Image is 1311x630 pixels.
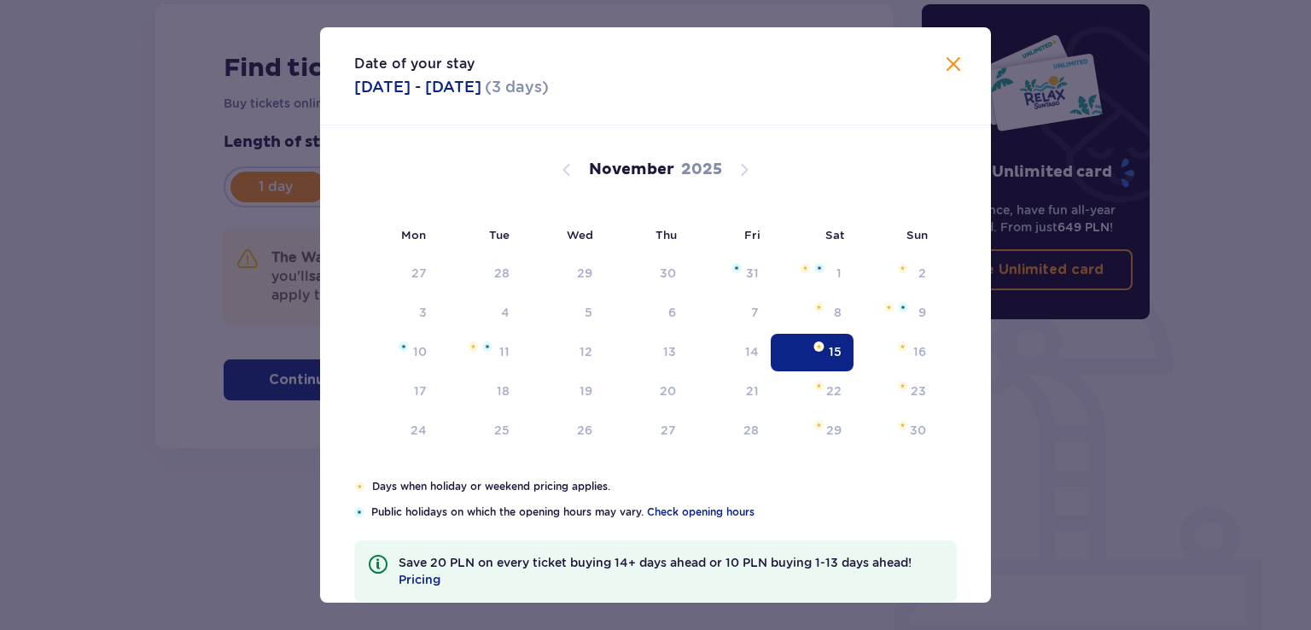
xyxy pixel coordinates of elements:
[439,255,521,293] td: Date not available. Tuesday, October 28, 2025
[354,295,439,332] td: Date not available. Monday, November 3, 2025
[354,481,365,492] img: Orange star
[401,228,426,242] small: Mon
[439,295,521,332] td: Date not available. Tuesday, November 4, 2025
[688,334,771,371] td: Date not available. Friday, November 14, 2025
[910,422,926,439] div: 30
[354,334,439,371] td: Date not available. Monday, November 10, 2025
[897,263,908,273] img: Orange star
[813,420,824,430] img: Orange star
[372,479,957,494] p: Days when holiday or weekend pricing applies.
[521,412,604,450] td: Date not available. Wednesday, November 26, 2025
[497,382,510,400] div: 18
[854,255,938,293] td: Date not available. Sunday, November 2, 2025
[825,228,844,242] small: Sat
[744,228,760,242] small: Fri
[771,373,854,411] td: Date not available. Saturday, November 22, 2025
[399,554,943,588] p: Save 20 PLN on every ticket buying 14+ days ahead or 10 PLN buying 1-13 days ahead!
[354,77,481,97] p: [DATE] - [DATE]
[439,412,521,450] td: Date not available. Tuesday, November 25, 2025
[604,334,689,371] td: Date not available. Thursday, November 13, 2025
[771,255,854,293] td: Date not available. Saturday, November 1, 2025
[918,304,926,321] div: 9
[585,304,592,321] div: 5
[746,382,759,400] div: 21
[589,160,674,180] p: November
[854,373,938,411] td: Date not available. Sunday, November 23, 2025
[771,412,854,450] td: Date not available. Saturday, November 29, 2025
[668,304,676,321] div: 6
[814,263,824,273] img: Blue star
[521,255,604,293] td: Date not available. Wednesday, October 29, 2025
[567,228,593,242] small: Wed
[826,422,842,439] div: 29
[800,263,811,273] img: Orange star
[943,55,964,76] button: Close
[836,265,842,282] div: 1
[911,382,926,400] div: 23
[743,422,759,439] div: 28
[439,373,521,411] td: Date not available. Tuesday, November 18, 2025
[489,228,510,242] small: Tue
[854,412,938,450] td: Date not available. Sunday, November 30, 2025
[897,341,908,352] img: Orange star
[745,343,759,360] div: 14
[897,420,908,430] img: Orange star
[688,295,771,332] td: Date not available. Friday, November 7, 2025
[897,381,908,391] img: Orange star
[883,302,894,312] img: Orange star
[688,412,771,450] td: Date not available. Friday, November 28, 2025
[829,343,842,360] div: 15
[771,334,854,371] td: Date selected. Saturday, November 15, 2025
[521,334,604,371] td: Date not available. Wednesday, November 12, 2025
[354,412,439,450] td: Date not available. Monday, November 24, 2025
[661,422,676,439] div: 27
[813,341,824,352] img: Orange star
[494,265,510,282] div: 28
[771,295,854,332] td: Date not available. Saturday, November 8, 2025
[655,228,677,242] small: Thu
[485,77,549,97] p: ( 3 days )
[854,295,938,332] td: Date not available. Sunday, November 9, 2025
[577,265,592,282] div: 29
[354,507,364,517] img: Blue star
[826,382,842,400] div: 22
[354,373,439,411] td: Date not available. Monday, November 17, 2025
[419,304,427,321] div: 3
[688,373,771,411] td: Date not available. Friday, November 21, 2025
[577,422,592,439] div: 26
[918,265,926,282] div: 2
[413,343,427,360] div: 10
[354,55,475,73] p: Date of your stay
[411,422,427,439] div: 24
[501,304,510,321] div: 4
[604,295,689,332] td: Date not available. Thursday, November 6, 2025
[688,255,771,293] td: Date not available. Friday, October 31, 2025
[906,228,928,242] small: Sun
[468,341,479,352] img: Orange star
[854,334,938,371] td: Date not available. Sunday, November 16, 2025
[580,343,592,360] div: 12
[414,382,427,400] div: 17
[371,505,957,520] p: Public holidays on which the opening hours may vary.
[746,265,759,282] div: 31
[580,382,592,400] div: 19
[494,422,510,439] div: 25
[439,334,521,371] td: Date not available. Tuesday, November 11, 2025
[521,295,604,332] td: Date not available. Wednesday, November 5, 2025
[354,255,439,293] td: Date not available. Monday, October 27, 2025
[556,160,577,180] button: Previous month
[411,265,427,282] div: 27
[521,373,604,411] td: Date not available. Wednesday, November 19, 2025
[647,505,755,520] a: Check opening hours
[834,304,842,321] div: 8
[482,341,492,352] img: Blue star
[604,373,689,411] td: Date not available. Thursday, November 20, 2025
[604,255,689,293] td: Date not available. Thursday, October 30, 2025
[663,343,676,360] div: 13
[898,302,908,312] img: Blue star
[399,571,440,588] a: Pricing
[751,304,759,321] div: 7
[913,343,926,360] div: 16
